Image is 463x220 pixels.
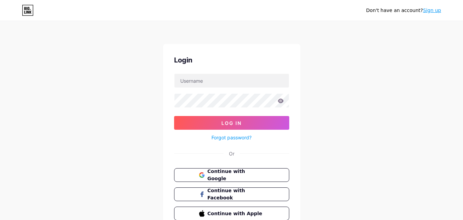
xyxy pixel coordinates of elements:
[174,187,289,201] button: Continue with Facebook
[174,55,289,65] div: Login
[366,7,441,14] div: Don't have an account?
[423,8,441,13] a: Sign up
[174,74,289,88] input: Username
[174,116,289,130] button: Log In
[207,168,264,182] span: Continue with Google
[207,187,264,201] span: Continue with Facebook
[211,134,252,141] a: Forgot password?
[221,120,242,126] span: Log In
[207,210,264,217] span: Continue with Apple
[229,150,234,157] div: Or
[174,168,289,182] button: Continue with Google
